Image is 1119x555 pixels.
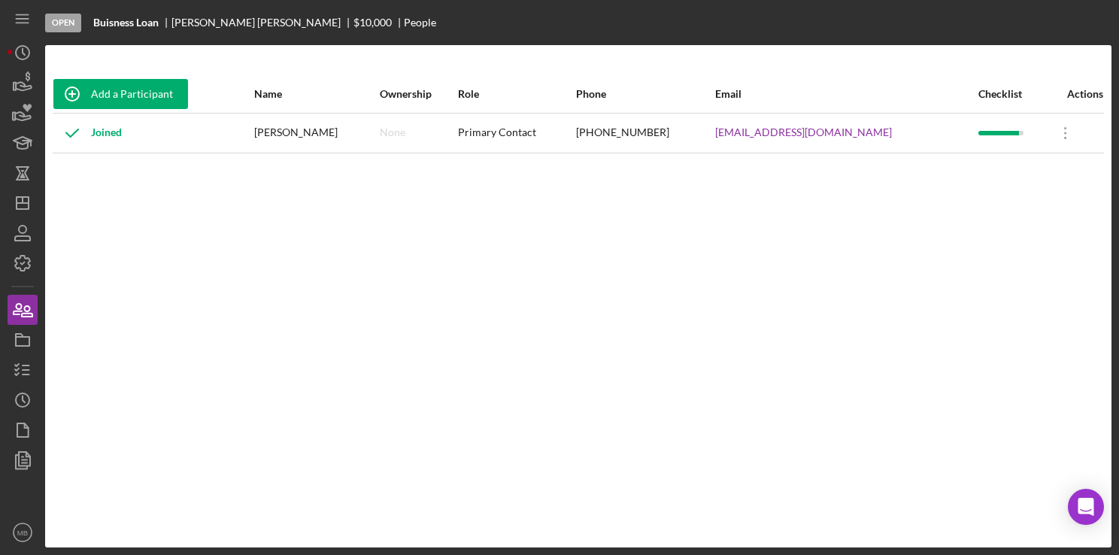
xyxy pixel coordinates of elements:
[1047,88,1103,100] div: Actions
[576,114,714,152] div: [PHONE_NUMBER]
[380,88,457,100] div: Ownership
[715,88,977,100] div: Email
[254,114,378,152] div: [PERSON_NAME]
[53,79,188,109] button: Add a Participant
[380,126,405,138] div: None
[576,88,714,100] div: Phone
[978,88,1045,100] div: Checklist
[8,517,38,547] button: MB
[404,17,436,29] div: People
[458,114,574,152] div: Primary Contact
[353,16,392,29] span: $10,000
[91,79,173,109] div: Add a Participant
[715,126,892,138] a: [EMAIL_ADDRESS][DOMAIN_NAME]
[17,529,28,537] text: MB
[53,114,122,152] div: Joined
[254,88,378,100] div: Name
[45,14,81,32] div: Open
[1068,489,1104,525] div: Open Intercom Messenger
[171,17,353,29] div: [PERSON_NAME] [PERSON_NAME]
[458,88,574,100] div: Role
[93,17,159,29] b: Buisness Loan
